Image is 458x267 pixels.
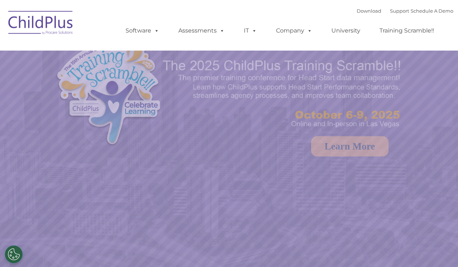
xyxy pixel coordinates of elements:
[390,8,409,14] a: Support
[5,6,77,42] img: ChildPlus by Procare Solutions
[411,8,453,14] a: Schedule A Demo
[171,23,232,38] a: Assessments
[372,23,441,38] a: Training Scramble!!
[5,245,23,263] button: Cookies Settings
[357,8,453,14] font: |
[357,8,381,14] a: Download
[324,23,368,38] a: University
[237,23,264,38] a: IT
[269,23,319,38] a: Company
[118,23,166,38] a: Software
[311,136,389,156] a: Learn More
